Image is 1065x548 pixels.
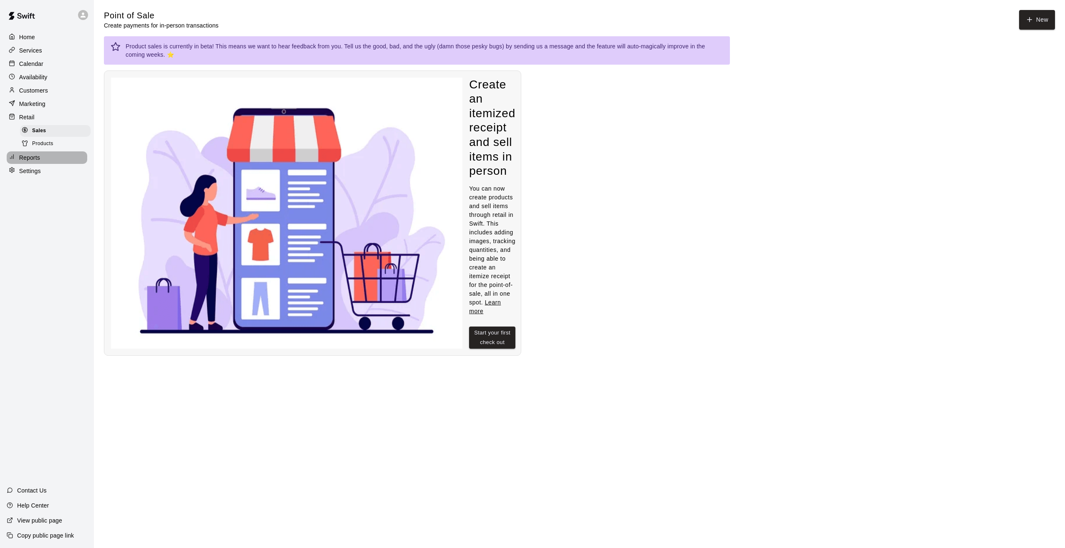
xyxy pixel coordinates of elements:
[7,165,87,177] a: Settings
[32,127,46,135] span: Sales
[7,111,87,123] a: Retail
[514,43,573,50] a: sending us a message
[20,125,91,137] div: Sales
[7,58,87,70] a: Calendar
[469,299,501,314] a: Learn more
[19,100,45,108] p: Marketing
[19,33,35,41] p: Home
[19,86,48,95] p: Customers
[7,31,87,43] a: Home
[19,60,43,68] p: Calendar
[17,531,74,540] p: Copy public page link
[104,10,219,21] h5: Point of Sale
[469,78,515,178] h4: Create an itemized receipt and sell items in person
[17,486,47,495] p: Contact Us
[7,98,87,110] a: Marketing
[469,185,515,314] span: You can now create products and sell items through retail in Swift. This includes adding images, ...
[19,113,35,121] p: Retail
[7,151,87,164] a: Reports
[20,124,94,137] a: Sales
[19,153,40,162] p: Reports
[19,167,41,175] p: Settings
[20,137,94,150] a: Products
[104,21,219,30] p: Create payments for in-person transactions
[111,78,462,349] img: Nothing to see here
[1019,10,1055,30] button: New
[7,84,87,97] a: Customers
[17,501,49,510] p: Help Center
[126,39,723,62] div: Product sales is currently in beta! This means we want to hear feedback from you. Tell us the goo...
[469,327,515,349] button: Start your first check out
[20,138,91,150] div: Products
[7,44,87,57] a: Services
[19,73,48,81] p: Availability
[17,516,62,525] p: View public page
[7,71,87,83] a: Availability
[19,46,42,55] p: Services
[32,140,53,148] span: Products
